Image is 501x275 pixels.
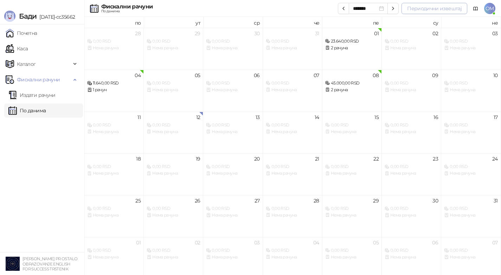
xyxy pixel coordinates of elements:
[325,80,379,87] div: 45.000,00 RSD
[444,254,497,261] div: Нема рачуна
[147,122,200,129] div: 0,00 RSD
[196,156,200,161] div: 19
[432,31,438,36] div: 02
[266,38,319,45] div: 0,00 RSD
[484,3,495,14] span: OM
[492,156,498,161] div: 24
[373,156,379,161] div: 22
[266,254,319,261] div: Нема рачуна
[87,45,141,51] div: Нема рачуна
[385,80,438,87] div: 0,00 RSD
[144,70,203,112] td: 2025-08-05
[147,205,200,212] div: 0,00 RSD
[203,112,263,154] td: 2025-08-13
[494,198,498,203] div: 31
[263,17,322,28] th: че
[322,17,382,28] th: пе
[444,205,497,212] div: 0,00 RSD
[325,87,379,93] div: 2 рачуна
[206,122,259,129] div: 0,00 RSD
[441,112,501,154] td: 2025-08-17
[206,129,259,135] div: Нема рачуна
[87,38,141,45] div: 0,00 RSD
[19,12,37,20] span: Бади
[322,112,382,154] td: 2025-08-15
[87,129,141,135] div: Нема рачуна
[444,45,497,51] div: Нема рачуна
[195,240,200,245] div: 02
[385,254,438,261] div: Нема рачуна
[206,247,259,254] div: 0,00 RSD
[433,156,438,161] div: 23
[195,73,200,78] div: 05
[263,28,322,70] td: 2025-07-31
[313,240,319,245] div: 04
[385,163,438,170] div: 0,00 RSD
[432,73,438,78] div: 09
[144,195,203,237] td: 2025-08-26
[385,205,438,212] div: 0,00 RSD
[263,195,322,237] td: 2025-08-28
[444,80,497,87] div: 0,00 RSD
[147,87,200,93] div: Нема рачуна
[314,198,319,203] div: 28
[87,163,141,170] div: 0,00 RSD
[4,11,15,22] img: Logo
[136,156,141,161] div: 18
[385,247,438,254] div: 0,00 RSD
[373,240,379,245] div: 05
[315,156,319,161] div: 21
[84,17,144,28] th: по
[203,195,263,237] td: 2025-08-27
[444,247,497,254] div: 0,00 RSD
[147,38,200,45] div: 0,00 RSD
[325,45,379,51] div: 2 рачуна
[206,87,259,93] div: Нема рачуна
[6,42,28,56] a: Каса
[6,26,37,40] a: Почетна
[493,73,498,78] div: 10
[147,129,200,135] div: Нема рачуна
[382,195,441,237] td: 2025-08-30
[444,163,497,170] div: 0,00 RSD
[382,153,441,195] td: 2025-08-23
[441,70,501,112] td: 2025-08-10
[266,129,319,135] div: Нема рачуна
[84,153,144,195] td: 2025-08-18
[196,115,200,120] div: 12
[147,163,200,170] div: 0,00 RSD
[325,212,379,219] div: Нема рачуна
[385,212,438,219] div: Нема рачуна
[325,129,379,135] div: Нема рачуна
[206,170,259,177] div: Нема рачуна
[147,254,200,261] div: Нема рачуна
[325,205,379,212] div: 0,00 RSD
[206,38,259,45] div: 0,00 RSD
[385,129,438,135] div: Нема рачуна
[137,115,141,120] div: 11
[206,45,259,51] div: Нема рачуна
[147,247,200,254] div: 0,00 RSD
[266,45,319,51] div: Нема рачуна
[17,57,36,71] span: Каталог
[263,153,322,195] td: 2025-08-21
[382,17,441,28] th: су
[266,163,319,170] div: 0,00 RSD
[444,38,497,45] div: 0,00 RSD
[23,256,77,271] small: [PERSON_NAME] PR OSTALO OBRAZOVANJE ENGLISH FOR SUCCESS TRSTENIK
[325,38,379,45] div: 23.640,00 RSD
[135,31,141,36] div: 28
[382,70,441,112] td: 2025-08-09
[37,14,75,20] span: [DATE]-cc35662
[84,195,144,237] td: 2025-08-25
[84,70,144,112] td: 2025-08-04
[444,122,497,129] div: 0,00 RSD
[385,122,438,129] div: 0,00 RSD
[470,3,481,14] a: Документација
[402,3,467,14] button: Периодични извештај
[266,170,319,177] div: Нема рачуна
[206,163,259,170] div: 0,00 RSD
[87,254,141,261] div: Нема рачуна
[266,205,319,212] div: 0,00 RSD
[254,240,260,245] div: 03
